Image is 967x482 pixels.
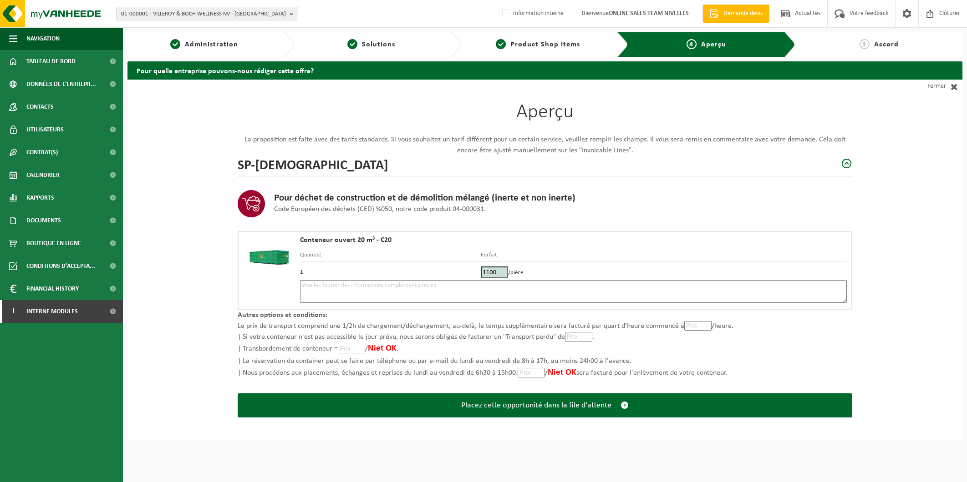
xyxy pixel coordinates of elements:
[721,9,765,18] span: Demande devis
[684,321,712,331] input: Prix
[874,41,899,48] span: Accord
[26,232,81,255] span: Boutique en ligne
[800,39,958,50] a: 5Accord
[26,27,60,50] span: Navigation
[116,7,298,20] button: 01-000001 - VILLEROY & BOCH WELLNESS NV - [GEOGRAPHIC_DATA]
[481,266,508,278] input: Prix
[127,61,962,79] h2: Pour quelle entreprise pouvons-nous rédiger cette offre?
[510,41,580,48] span: Product Shop Items
[702,5,769,23] a: Demande devis
[26,300,78,323] span: Interne modules
[26,255,95,277] span: Conditions d'accepta...
[9,300,17,323] span: I
[26,277,79,300] span: Financial History
[860,39,870,49] span: 5
[238,156,388,171] h2: SP-[DEMOGRAPHIC_DATA]
[496,39,506,49] span: 3
[300,236,847,244] h4: Conteneur ouvert 20 m³ - C20
[300,251,481,262] th: Quantité
[635,39,777,50] a: 4Aperçu
[548,368,576,377] span: Niet OK
[238,310,852,321] p: Autres options et conditions:
[518,368,545,377] input: Prix
[274,204,575,215] p: Code Européen des déchets (CED) %050, notre code produit 04-000031.
[132,39,276,50] a: 1Administration
[299,39,443,50] a: 2Solutions
[565,332,592,341] input: Prix
[481,262,847,280] td: /pièce
[701,41,726,48] span: Aperçu
[26,118,64,141] span: Utilisateurs
[170,39,180,49] span: 1
[687,39,697,49] span: 4
[274,193,575,204] h3: Pour déchet de construction et de démolition mélangé (inerte et non inerte)
[26,73,96,95] span: Données de l'entrepr...
[609,10,689,17] strong: ONLINE SALES TEAM NIVELLES
[880,80,962,93] a: Fermer
[481,251,847,262] th: Forfait
[500,7,564,20] label: Information interne
[368,344,397,353] span: Niet OK
[185,41,238,48] span: Administration
[238,134,852,156] p: La proposition est faite avec des tarifs standards. Si vous souhaitez un tarif différent pour un ...
[300,262,481,280] td: 1
[238,102,852,127] h1: Aperçu
[243,236,295,272] img: HK-XC-20-GN-00.png
[26,95,54,118] span: Contacts
[121,7,286,21] span: 01-000001 - VILLEROY & BOCH WELLNESS NV - [GEOGRAPHIC_DATA]
[26,50,76,73] span: Tableau de bord
[338,344,365,353] input: Prix
[238,321,852,380] p: Le prix de transport comprend une 1/2h de chargement/déchargement, au-delà, le temps supplémentai...
[466,39,611,50] a: 3Product Shop Items
[238,393,852,417] button: Placez cette opportunité dans la file d'attente
[362,41,395,48] span: Solutions
[26,209,61,232] span: Documents
[26,186,54,209] span: Rapports
[347,39,357,49] span: 2
[26,164,60,186] span: Calendrier
[461,401,611,410] span: Placez cette opportunité dans la file d'attente
[26,141,58,164] span: Contrat(s)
